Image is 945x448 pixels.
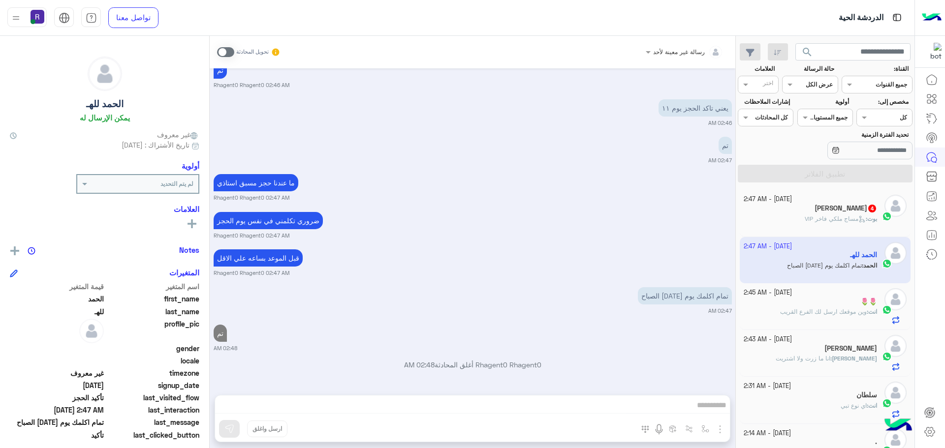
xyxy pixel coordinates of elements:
small: تحويل المحادثة [236,48,269,56]
span: 4 [868,205,876,212]
span: locale [106,356,200,366]
label: القناة: [843,64,909,73]
span: 2025-10-08T23:34:36.609Z [10,380,104,390]
img: profile [10,12,22,24]
img: WhatsApp [882,352,892,361]
p: 9/10/2025, 2:47 AM [214,212,323,229]
a: tab [81,7,101,28]
img: notes [28,247,35,255]
button: ارسل واغلق [247,420,287,437]
span: [PERSON_NAME] [832,355,877,362]
span: للهـ [10,306,104,317]
span: غير معروف [10,368,104,378]
h6: يمكن الإرسال له [80,113,130,122]
span: رسالة غير معينة لأحد [653,48,705,56]
h6: العلامات [10,205,199,213]
p: 9/10/2025, 2:46 AM [214,61,227,79]
h5: سلطان [856,391,877,399]
span: 02:48 AM [404,360,435,369]
img: defaultAdmin.png [88,57,122,90]
label: تحديد الفترة الزمنية [798,130,909,139]
span: last_visited_flow [106,392,200,403]
small: [DATE] - 2:45 AM [744,288,792,298]
img: defaultAdmin.png [884,382,907,404]
img: tab [891,11,903,24]
h6: المتغيرات [169,268,199,277]
img: tab [86,12,97,24]
p: الدردشة الحية [839,11,883,25]
span: profile_pic [106,319,200,341]
span: انت [868,402,877,409]
p: 9/10/2025, 2:46 AM [659,99,732,117]
h5: عبدالعزيز [824,344,877,353]
h5: 🌷🌷 [860,298,877,306]
label: مخصص إلى: [858,97,909,106]
span: search [801,46,813,58]
small: [DATE] - 2:47 AM [744,195,792,204]
span: null [10,343,104,354]
span: last_name [106,306,200,317]
img: WhatsApp [882,305,892,315]
span: timezone [106,368,200,378]
span: مساج ملكي فاخر VIP [805,215,866,222]
label: أولوية [798,97,849,106]
img: WhatsApp [882,211,892,221]
label: إشارات الملاحظات [739,97,789,106]
span: وين موقعك ارسل لك الفرع القريب [780,308,867,315]
small: Rhagent0 Rhagent0 02:47 AM [214,232,289,239]
span: انا ما زرت ولا اشتريت [776,355,830,362]
h5: الحمد للهـ [86,98,124,110]
span: الحمد [10,294,104,304]
label: حالة الرسالة [784,64,834,73]
span: انت [868,308,877,315]
label: العلامات [739,64,775,73]
h5: . [875,438,877,446]
span: تاريخ الأشتراك : [DATE] [122,140,189,150]
img: defaultAdmin.png [884,288,907,310]
span: غير معروف [157,129,199,140]
a: تواصل معنا [108,7,158,28]
small: 02:47 AM [708,156,732,164]
div: اختر [763,79,775,90]
b: : [867,402,877,409]
small: [DATE] - 2:31 AM [744,382,791,391]
b: : [867,308,877,315]
img: 322853014244696 [924,43,942,60]
p: 9/10/2025, 2:47 AM [638,287,732,304]
span: تأكيد [10,430,104,440]
span: last_clicked_button [106,430,200,440]
small: Rhagent0 Rhagent0 02:46 AM [214,81,289,89]
span: تأكيد الحجز [10,392,104,403]
small: [DATE] - 2:43 AM [744,335,792,344]
img: add [10,246,19,255]
button: search [795,43,819,64]
img: defaultAdmin.png [884,195,907,217]
span: اي نوع تبي [841,402,867,409]
img: userImage [31,10,44,24]
button: تطبيق الفلاتر [738,165,913,182]
span: قيمة المتغير [10,281,104,292]
h6: Notes [179,245,199,254]
small: 02:48 AM [214,344,237,352]
span: gender [106,343,200,354]
small: Rhagent0 Rhagent0 02:47 AM [214,269,289,277]
span: بوت [867,215,877,222]
span: last_message [106,417,200,427]
span: اسم المتغير [106,281,200,292]
p: Rhagent0 Rhagent0 أغلق المحادثة [214,359,732,370]
span: 2025-10-08T23:47:56.949Z [10,405,104,415]
img: defaultAdmin.png [884,335,907,357]
h5: ابو عبدالله [815,204,877,212]
small: Rhagent0 Rhagent0 02:47 AM [214,194,289,202]
img: defaultAdmin.png [79,319,104,343]
img: tab [59,12,70,24]
p: 9/10/2025, 2:48 AM [214,325,227,342]
p: 9/10/2025, 2:47 AM [214,249,303,267]
span: null [10,356,104,366]
p: 9/10/2025, 2:47 AM [719,137,732,154]
img: hulul-logo.png [881,409,915,443]
img: Logo [922,7,942,28]
p: 9/10/2025, 2:47 AM [214,174,298,191]
img: WhatsApp [882,398,892,408]
span: last_interaction [106,405,200,415]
